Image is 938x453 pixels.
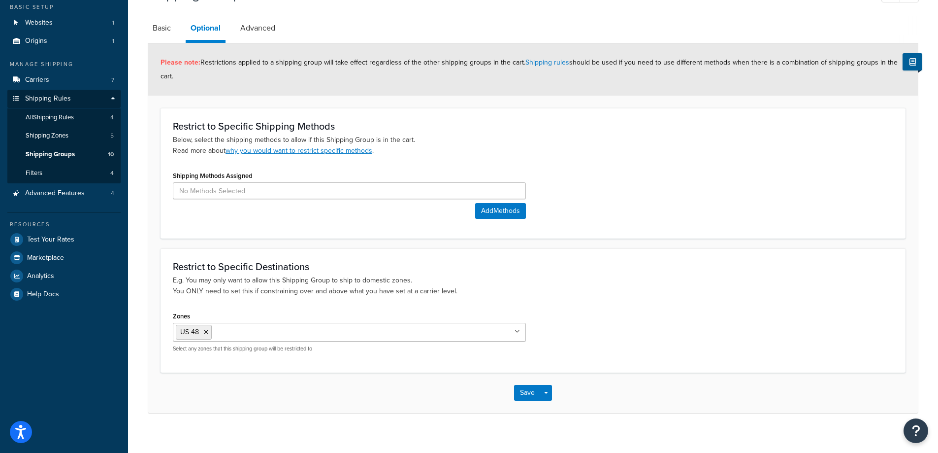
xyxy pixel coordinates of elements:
span: Origins [25,37,47,45]
a: Websites1 [7,14,121,32]
span: 7 [111,76,114,84]
li: Carriers [7,71,121,89]
button: AddMethods [475,203,526,219]
a: Shipping Zones5 [7,127,121,145]
li: Shipping Rules [7,90,121,183]
span: Advanced Features [25,189,85,198]
span: US 48 [180,327,199,337]
a: Analytics [7,267,121,285]
span: 5 [110,132,114,140]
button: Save [514,385,541,401]
div: Manage Shipping [7,60,121,69]
a: Origins1 [7,32,121,50]
li: Shipping Zones [7,127,121,145]
div: Resources [7,220,121,229]
span: 4 [110,169,114,177]
a: Advanced [235,16,280,40]
span: 1 [112,19,114,27]
h3: Restrict to Specific Destinations [173,261,893,272]
span: 1 [112,37,114,45]
p: E.g. You may only want to allow this Shipping Group to ship to domestic zones. You ONLY need to s... [173,275,893,297]
a: Carriers7 [7,71,121,89]
span: All Shipping Rules [26,113,74,122]
a: Shipping Rules [7,90,121,108]
h3: Restrict to Specific Shipping Methods [173,121,893,132]
a: Filters4 [7,164,121,182]
span: 4 [110,113,114,122]
a: Shipping rules [525,57,569,68]
span: Marketplace [27,254,64,262]
a: Test Your Rates [7,231,121,248]
span: Filters [26,169,42,177]
li: Shipping Groups [7,145,121,164]
span: Websites [25,19,53,27]
button: Show Help Docs [903,53,922,70]
label: Shipping Methods Assigned [173,172,253,179]
li: Websites [7,14,121,32]
a: Marketplace [7,249,121,267]
li: Filters [7,164,121,182]
input: No Methods Selected [173,182,526,199]
p: Select any zones that this shipping group will be restricted to [173,345,526,352]
span: Help Docs [27,290,59,299]
a: Basic [148,16,176,40]
span: Shipping Zones [26,132,68,140]
span: Shipping Groups [26,150,75,159]
span: 10 [108,150,114,159]
span: Carriers [25,76,49,84]
span: Shipping Rules [25,95,71,103]
span: 4 [111,189,114,198]
a: Shipping Groups10 [7,145,121,164]
span: Test Your Rates [27,236,74,244]
a: Advanced Features4 [7,184,121,203]
a: AllShipping Rules4 [7,108,121,127]
a: Help Docs [7,285,121,303]
li: Origins [7,32,121,50]
label: Zones [173,313,190,320]
span: Restrictions applied to a shipping group will take effect regardless of the other shipping groups... [161,57,898,81]
span: Analytics [27,272,54,280]
p: Below, select the shipping methods to allow if this Shipping Group is in the cart. Read more about . [173,135,893,156]
a: Optional [186,16,226,43]
a: why you would want to restrict specific methods [226,145,372,156]
li: Advanced Features [7,184,121,203]
div: Basic Setup [7,3,121,11]
button: Open Resource Center [904,418,928,443]
strong: Please note: [161,57,200,68]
